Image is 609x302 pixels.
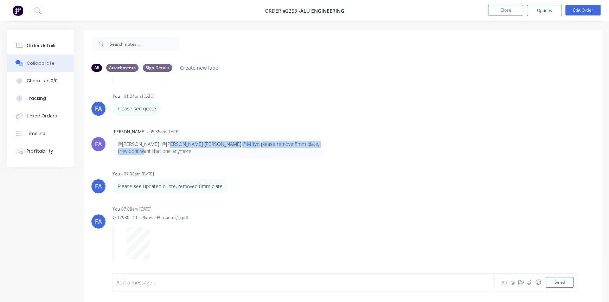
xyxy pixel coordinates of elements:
[118,141,319,155] p: @[PERSON_NAME] @[PERSON_NAME] [PERSON_NAME] please remove 8mm plate, they dont want that one anymore
[106,64,139,72] div: Attachments
[95,182,102,191] div: FA
[7,54,74,72] button: Collaborate
[177,63,224,72] button: Create new label
[113,129,146,135] div: [PERSON_NAME]
[91,64,102,72] div: All
[27,95,46,102] div: Tracking
[565,5,601,15] button: Edit Order
[27,148,53,154] div: Profitability
[121,93,154,99] div: - 01:24pm [DATE]
[110,37,179,51] input: Search notes...
[13,5,23,16] img: Factory
[147,129,180,135] div: - 05:35am [DATE]
[95,104,102,113] div: FA
[121,206,152,212] div: 07:08am [DATE]
[27,78,58,84] div: Checklists 0/0
[27,60,55,66] div: Collaborate
[113,93,120,99] div: You
[95,217,102,226] div: FA
[113,206,120,212] div: You
[95,140,102,148] div: EA
[113,171,120,177] div: You
[534,278,542,287] button: ☺
[143,64,172,72] div: Sign Details
[7,90,74,107] button: Tracking
[241,141,261,147] span: @Milyn
[546,277,573,288] button: Send
[265,7,300,14] span: Order #2253 -
[300,7,344,14] a: Alu Engineering
[27,113,57,119] div: Linked Orders
[7,125,74,142] button: Timeline
[7,72,74,90] button: Checklists 0/0
[7,142,74,160] button: Profitability
[27,43,57,49] div: Order details
[7,37,74,54] button: Order details
[7,107,74,125] button: Linked Orders
[500,278,508,287] button: Aa
[527,5,562,16] button: Options
[508,278,517,287] button: @
[488,5,523,15] button: Close
[113,214,188,220] p: Q-12930 - 11 - Plates - FC-quote (1).pdf
[121,171,154,177] div: - 07:08am [DATE]
[27,130,45,137] div: Timeline
[118,105,156,112] p: Please see quote
[118,183,223,190] p: Please see updated quote, removed 8mm plate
